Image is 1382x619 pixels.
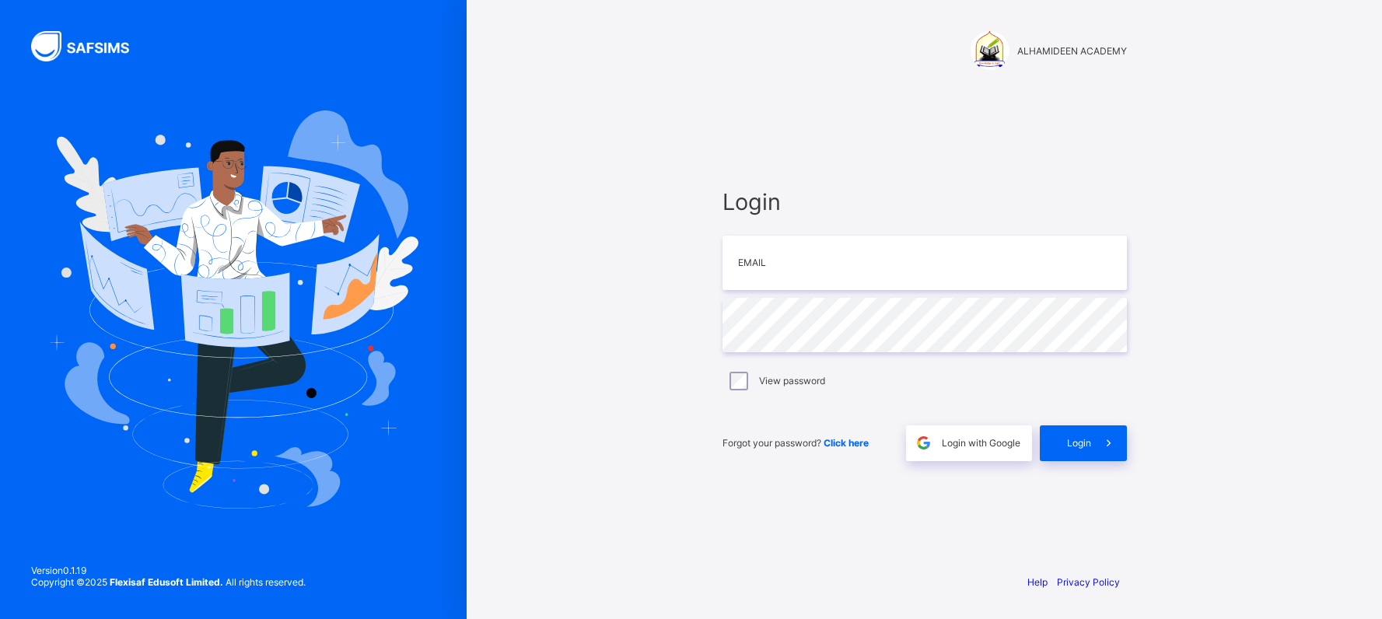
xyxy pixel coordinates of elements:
[1017,45,1127,57] span: ALHAMIDEEN ACADEMY
[1067,437,1091,449] span: Login
[31,31,148,61] img: SAFSIMS Logo
[1057,576,1120,588] a: Privacy Policy
[824,437,869,449] a: Click here
[48,110,418,509] img: Hero Image
[942,437,1020,449] span: Login with Google
[1027,576,1048,588] a: Help
[915,434,932,452] img: google.396cfc9801f0270233282035f929180a.svg
[722,188,1127,215] span: Login
[759,375,825,386] label: View password
[31,576,306,588] span: Copyright © 2025 All rights reserved.
[31,565,306,576] span: Version 0.1.19
[110,576,223,588] strong: Flexisaf Edusoft Limited.
[722,437,869,449] span: Forgot your password?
